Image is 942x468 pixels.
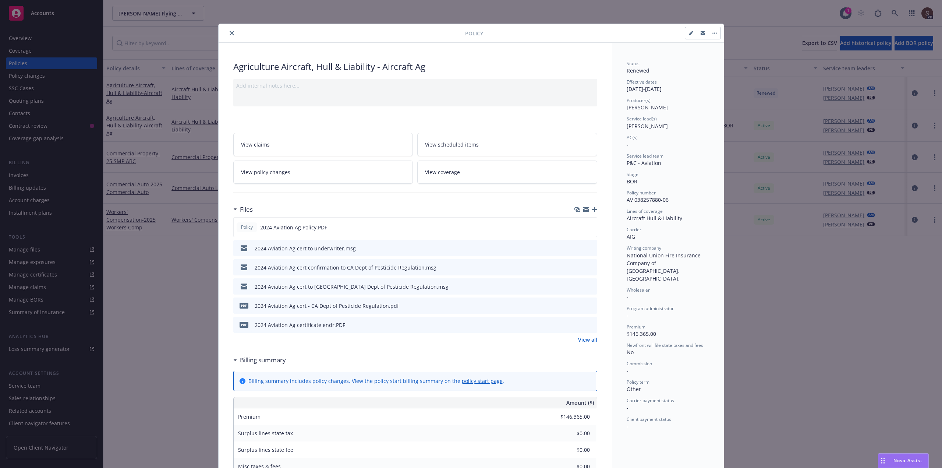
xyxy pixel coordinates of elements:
a: policy start page [462,377,503,384]
div: 2024 Aviation Ag certificate endr.PDF [255,321,345,329]
div: Add internal notes here... [236,82,594,89]
span: - [627,312,628,319]
div: [DATE] - [DATE] [627,79,709,93]
span: Status [627,60,640,67]
h3: Files [240,205,253,214]
span: - [627,423,628,430]
button: download file [576,224,581,231]
button: preview file [588,264,594,271]
button: preview file [588,283,594,291]
h3: Billing summary [240,355,286,365]
span: Commission [627,360,652,367]
input: 0.00 [546,428,594,439]
span: View claims [241,141,270,148]
button: preview file [588,321,594,329]
span: Nova Assist [893,457,922,464]
span: pdf [240,303,248,308]
div: Drag to move [878,454,888,468]
button: preview file [587,224,594,231]
div: 2024 Aviation Ag cert to [GEOGRAPHIC_DATA] Dept of Pesticide Regulation.msg [255,283,449,291]
a: View all [578,336,597,344]
div: Billing summary includes policy changes. View the policy start billing summary on the . [248,377,504,385]
span: Premium [238,413,261,420]
div: Billing summary [233,355,286,365]
button: download file [576,302,582,310]
span: View policy changes [241,168,290,176]
span: Amount ($) [566,399,594,407]
span: Service lead team [627,153,663,159]
span: - [627,404,628,411]
span: Service lead(s) [627,116,657,122]
span: Wholesaler [627,287,650,293]
span: - [627,367,628,374]
span: BOR [627,178,637,185]
div: 2024 Aviation Ag cert confirmation to CA Dept of Pesticide Regulation.msg [255,264,436,271]
span: AV 038257880-06 [627,196,669,203]
div: Agriculture Aircraft, Hull & Liability - Aircraft Ag [233,60,597,73]
a: View scheduled items [417,133,597,156]
span: Writing company [627,245,661,251]
div: 2024 Aviation Ag cert to underwriter.msg [255,244,356,252]
span: AIG [627,233,635,240]
span: AC(s) [627,134,638,141]
span: Lines of coverage [627,208,663,214]
input: 0.00 [546,444,594,455]
span: Effective dates [627,79,657,85]
span: Renewed [627,67,649,74]
button: preview file [588,244,594,252]
button: download file [576,244,582,252]
span: Policy [240,224,254,231]
span: Policy number [627,190,656,196]
div: Files [233,205,253,214]
span: View scheduled items [425,141,479,148]
span: Program administrator [627,305,674,312]
span: Client payment status [627,416,671,422]
input: 0.00 [546,411,594,422]
span: Aircraft Hull & Liability [627,215,682,222]
button: preview file [588,302,594,310]
span: Policy term [627,379,649,385]
button: download file [576,321,582,329]
a: View claims [233,133,413,156]
button: Nova Assist [878,453,929,468]
div: 2024 Aviation Ag cert - CA Dept of Pesticide Regulation.pdf [255,302,399,310]
button: download file [576,283,582,291]
span: View coverage [425,168,460,176]
span: PDF [240,322,248,327]
a: View coverage [417,161,597,184]
span: No [627,349,634,356]
button: close [227,29,236,38]
span: Surplus lines state fee [238,446,293,453]
span: Surplus lines state tax [238,430,293,437]
span: [PERSON_NAME] [627,104,668,111]
span: - [627,141,628,148]
span: - [627,293,628,300]
span: Producer(s) [627,97,651,103]
button: download file [576,264,582,271]
span: 2024 Aviation Ag Policy.PDF [260,224,327,231]
span: P&C - Aviation [627,159,661,166]
span: Carrier payment status [627,397,674,404]
span: Other [627,386,641,393]
span: Carrier [627,226,641,233]
span: National Union Fire Insurance Company of [GEOGRAPHIC_DATA], [GEOGRAPHIC_DATA]. [627,252,702,282]
span: Policy [465,29,483,37]
span: [PERSON_NAME] [627,123,668,130]
span: Newfront will file state taxes and fees [627,342,703,348]
span: $146,365.00 [627,330,656,337]
span: Premium [627,324,645,330]
a: View policy changes [233,161,413,184]
span: Stage [627,171,638,177]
